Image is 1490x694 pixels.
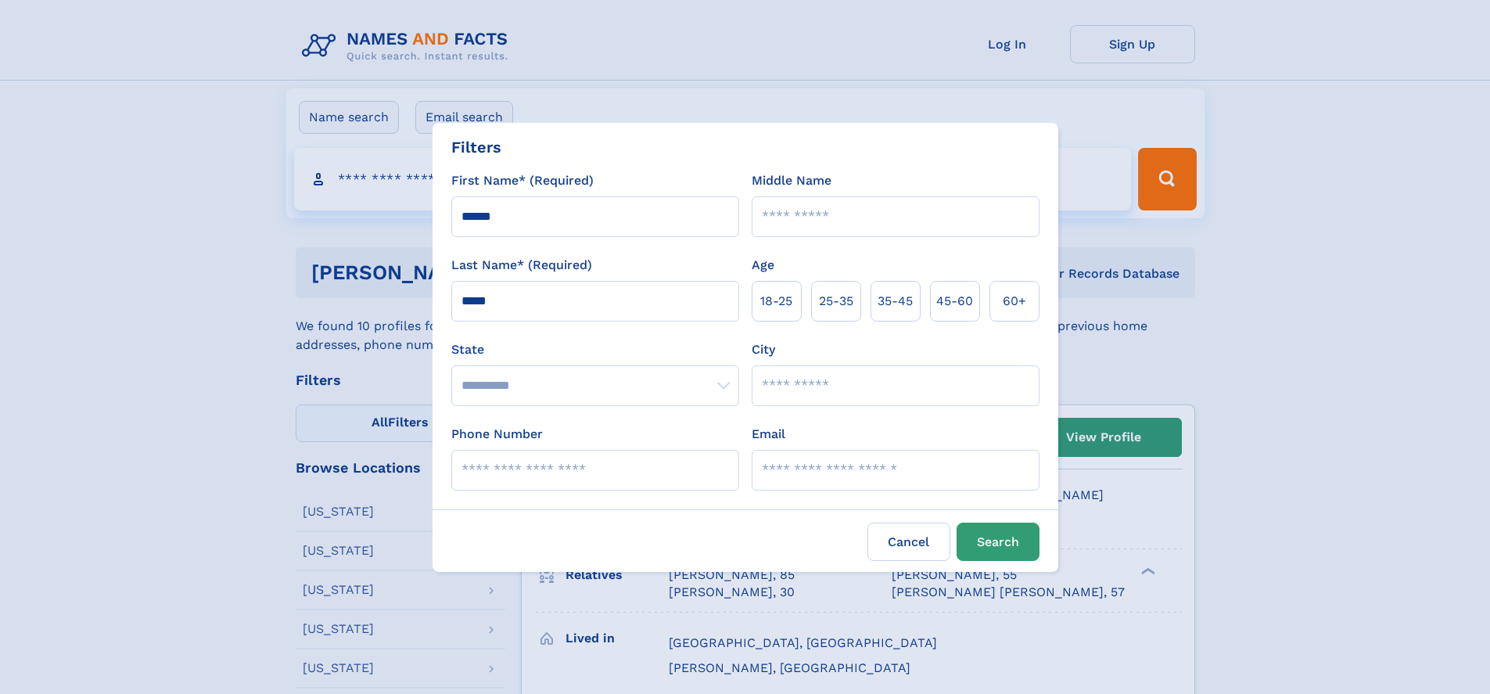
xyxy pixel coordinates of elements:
span: 60+ [1003,292,1026,311]
div: Filters [451,135,501,159]
button: Search [957,523,1039,561]
label: City [752,340,775,359]
label: Middle Name [752,171,831,190]
label: Last Name* (Required) [451,256,592,275]
span: 25‑35 [819,292,853,311]
label: Phone Number [451,425,543,444]
span: 35‑45 [878,292,913,311]
span: 18‑25 [760,292,792,311]
label: First Name* (Required) [451,171,594,190]
label: Age [752,256,774,275]
label: Cancel [867,523,950,561]
label: State [451,340,739,359]
span: 45‑60 [936,292,973,311]
label: Email [752,425,785,444]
